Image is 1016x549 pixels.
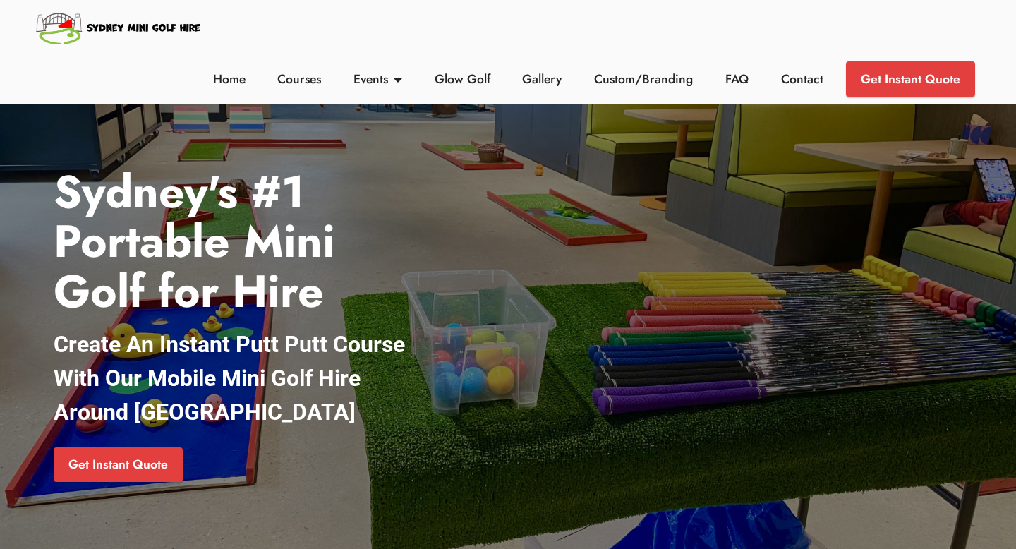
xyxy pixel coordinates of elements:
[846,61,975,97] a: Get Instant Quote
[209,70,249,88] a: Home
[274,70,325,88] a: Courses
[430,70,494,88] a: Glow Golf
[34,7,204,48] img: Sydney Mini Golf Hire
[777,70,827,88] a: Contact
[54,159,335,324] strong: Sydney's #1 Portable Mini Golf for Hire
[54,331,405,426] strong: Create An Instant Putt Putt Course With Our Mobile Mini Golf Hire Around [GEOGRAPHIC_DATA]
[519,70,566,88] a: Gallery
[54,447,183,483] a: Get Instant Quote
[350,70,406,88] a: Events
[722,70,753,88] a: FAQ
[591,70,697,88] a: Custom/Branding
